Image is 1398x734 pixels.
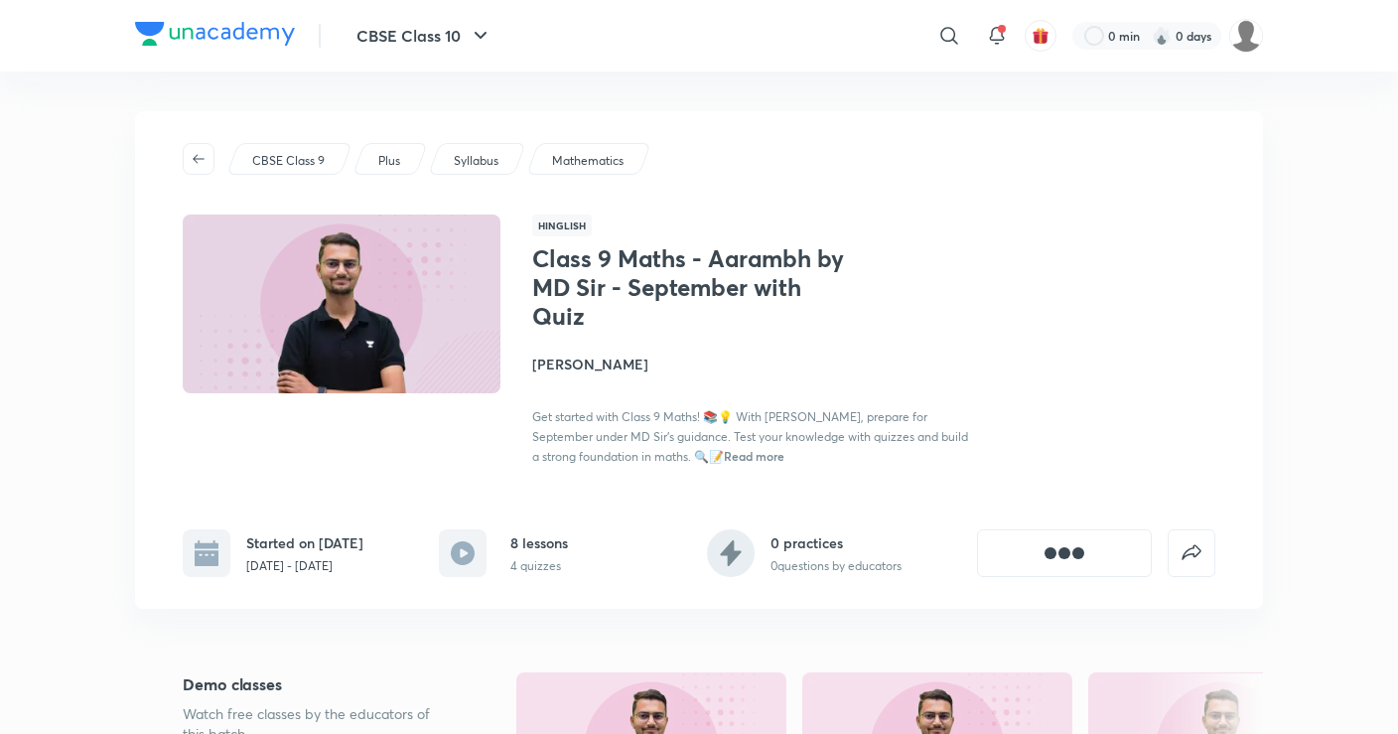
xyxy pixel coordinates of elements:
p: Syllabus [454,152,498,170]
button: avatar [1025,20,1056,52]
a: Company Logo [135,22,295,51]
h5: Demo classes [183,672,453,696]
button: false [1168,529,1215,577]
p: 4 quizzes [510,557,568,575]
p: [DATE] - [DATE] [246,557,363,575]
img: Muzzamil [1229,19,1263,53]
span: Get started with Class 9 Maths! 📚💡 With [PERSON_NAME], prepare for September under MD Sir's guida... [532,409,968,464]
a: Plus [375,152,404,170]
p: CBSE Class 9 [252,152,325,170]
img: Thumbnail [180,213,503,395]
p: 0 questions by educators [770,557,902,575]
img: avatar [1032,27,1049,45]
a: Syllabus [451,152,502,170]
img: streak [1152,26,1172,46]
a: CBSE Class 9 [249,152,329,170]
a: Mathematics [549,152,628,170]
span: Read more [724,448,784,464]
span: Hinglish [532,215,592,236]
h1: Class 9 Maths - Aarambh by MD Sir - September with Quiz [532,244,857,330]
button: [object Object] [977,529,1152,577]
p: Plus [378,152,400,170]
p: Mathematics [552,152,624,170]
h6: Started on [DATE] [246,532,363,553]
h6: 8 lessons [510,532,568,553]
img: Company Logo [135,22,295,46]
h4: [PERSON_NAME] [532,354,977,374]
h6: 0 practices [770,532,902,553]
button: CBSE Class 10 [345,16,504,56]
